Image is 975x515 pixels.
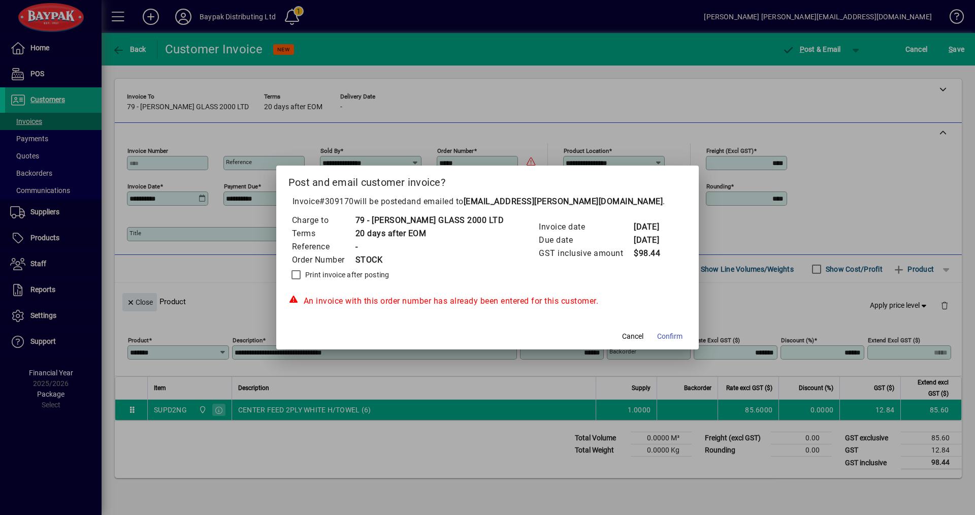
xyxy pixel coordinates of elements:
[291,214,355,227] td: Charge to
[355,227,504,240] td: 20 days after EOM
[633,247,674,260] td: $98.44
[653,327,687,345] button: Confirm
[291,253,355,267] td: Order Number
[633,234,674,247] td: [DATE]
[355,240,504,253] td: -
[355,253,504,267] td: STOCK
[291,240,355,253] td: Reference
[407,197,663,206] span: and emailed to
[303,270,389,280] label: Print invoice after posting
[538,247,633,260] td: GST inclusive amount
[657,331,682,342] span: Confirm
[464,197,663,206] b: [EMAIL_ADDRESS][PERSON_NAME][DOMAIN_NAME]
[291,227,355,240] td: Terms
[538,234,633,247] td: Due date
[319,197,354,206] span: #309170
[355,214,504,227] td: 79 - [PERSON_NAME] GLASS 2000 LTD
[538,220,633,234] td: Invoice date
[288,295,687,307] div: An invoice with this order number has already been entered for this customer.
[633,220,674,234] td: [DATE]
[622,331,643,342] span: Cancel
[616,327,649,345] button: Cancel
[276,166,699,195] h2: Post and email customer invoice?
[288,196,687,208] p: Invoice will be posted .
